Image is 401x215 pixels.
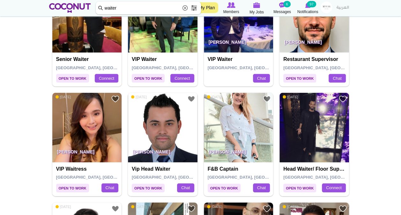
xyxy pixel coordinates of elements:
[132,166,195,172] h4: Vip Head Waiter
[56,184,89,192] span: Open to Work
[263,95,271,103] a: Add to Favourites
[128,145,197,162] p: [PERSON_NAME]
[329,74,345,83] a: Chat
[170,74,194,83] a: Connect
[132,56,195,62] h4: VIP waiter
[283,166,347,172] h4: Head Waiter/ Floor Supervisor
[111,205,119,213] a: Add to Favourites
[56,204,71,209] span: [DATE]
[219,2,244,15] a: Browse Members Members
[204,35,273,53] p: [PERSON_NAME]
[283,204,298,209] span: [DATE]
[96,2,201,14] input: Search members by role or city
[333,2,352,14] a: العربية
[283,175,374,180] span: [GEOGRAPHIC_DATA], [GEOGRAPHIC_DATA]
[283,184,316,192] span: Open to Work
[307,1,316,7] small: 97
[52,145,122,162] p: [PERSON_NAME]
[132,184,165,192] span: Open to Work
[111,95,119,103] a: Add to Favourites
[253,74,270,83] a: Chat
[49,3,91,13] img: Home
[339,205,347,213] a: Add to Favourites
[279,35,349,53] p: [PERSON_NAME]
[56,74,89,83] span: Open to Work
[131,95,147,99] span: [DATE]
[187,95,195,103] a: Add to Favourites
[196,2,218,13] a: My Plan
[208,56,271,62] h4: VIP waiter
[273,9,291,15] span: Messages
[295,2,321,15] a: Notifications Notifications 97
[56,56,120,62] h4: Senior waiter
[263,205,271,213] a: Add to Favourites
[132,74,165,83] span: Open to Work
[56,166,120,172] h4: VIP waitress
[253,183,270,192] a: Chat
[283,56,347,62] h4: Restaurant supervisor
[279,2,286,8] img: Messages
[270,2,295,15] a: Messages Messages 6
[207,95,223,99] span: [DATE]
[95,74,118,83] a: Connect
[208,184,241,192] span: Open to Work
[131,204,147,209] span: [DATE]
[207,204,223,209] span: [DATE]
[283,1,290,7] small: 6
[208,65,299,70] span: [GEOGRAPHIC_DATA], [GEOGRAPHIC_DATA]
[322,183,345,192] a: Connect
[223,9,239,15] span: Members
[101,183,118,192] a: Chat
[208,175,299,180] span: [GEOGRAPHIC_DATA], [GEOGRAPHIC_DATA]
[297,9,318,15] span: Notifications
[283,74,316,83] span: Open to Work
[283,95,298,99] span: [DATE]
[208,166,271,172] h4: F&B captain
[204,145,273,162] p: [PERSON_NAME]
[132,175,223,180] span: [GEOGRAPHIC_DATA], [GEOGRAPHIC_DATA]
[187,205,195,213] a: Add to Favourites
[132,65,223,70] span: [GEOGRAPHIC_DATA], [GEOGRAPHIC_DATA]
[56,95,71,99] span: [DATE]
[227,2,235,8] img: Browse Members
[56,65,147,70] span: [GEOGRAPHIC_DATA], [GEOGRAPHIC_DATA]
[244,2,270,15] a: My Jobs My Jobs
[56,175,147,180] span: [GEOGRAPHIC_DATA], [GEOGRAPHIC_DATA]
[339,95,347,103] a: Add to Favourites
[249,9,264,15] span: My Jobs
[253,2,260,8] img: My Jobs
[283,65,374,70] span: [GEOGRAPHIC_DATA], [GEOGRAPHIC_DATA]
[305,2,310,8] img: Notifications
[177,183,194,192] a: Chat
